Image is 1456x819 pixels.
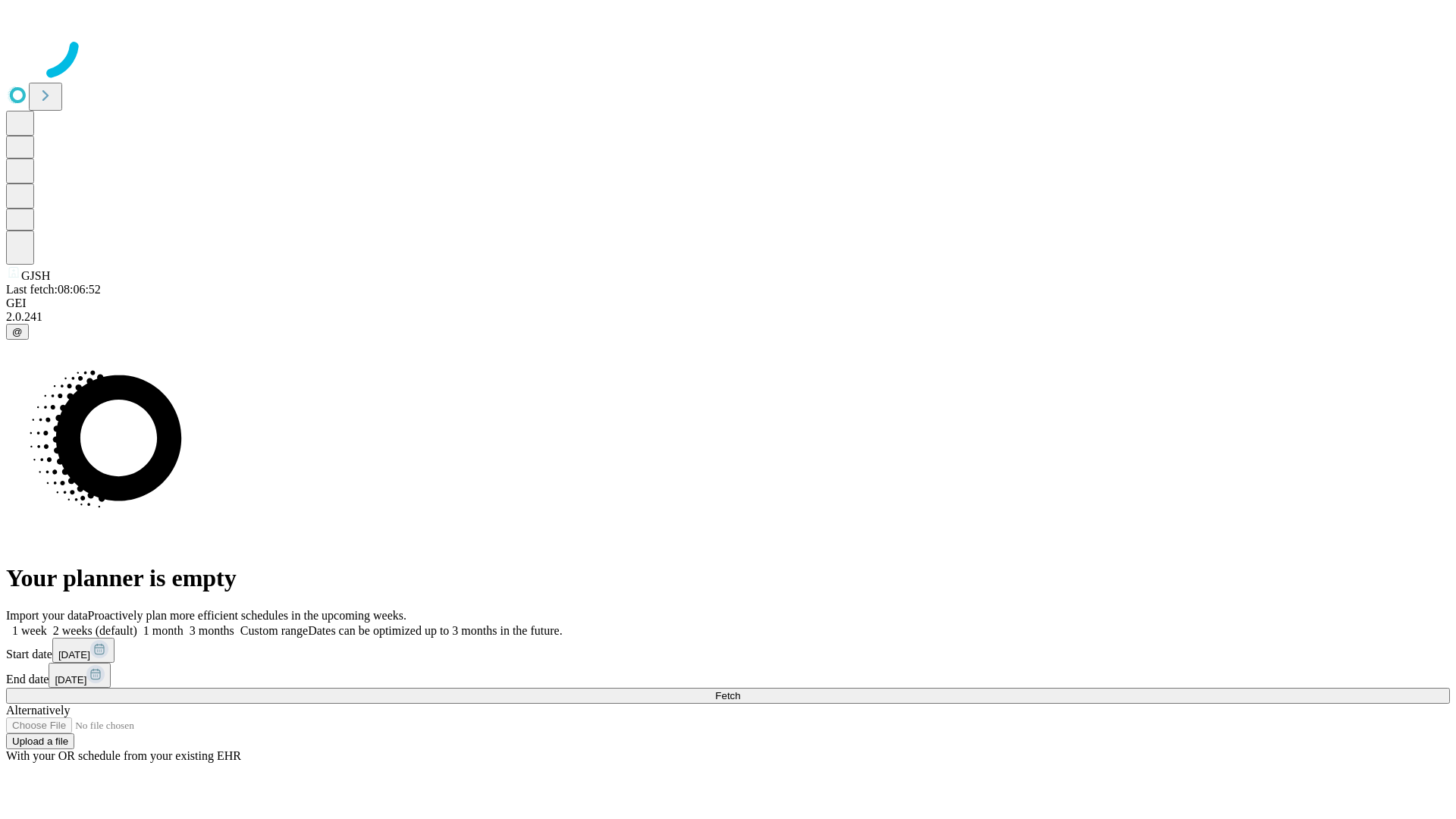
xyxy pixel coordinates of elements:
[308,624,562,637] span: Dates can be optimized up to 3 months in the future.
[190,624,234,637] span: 3 months
[6,324,29,340] button: @
[6,564,1450,592] h1: Your planner is empty
[6,733,74,749] button: Upload a file
[6,688,1450,704] button: Fetch
[6,663,1450,688] div: End date
[6,609,88,622] span: Import your data
[53,624,137,637] span: 2 weeks (default)
[240,624,308,637] span: Custom range
[143,624,184,637] span: 1 month
[21,269,50,282] span: GJSH
[6,297,1450,310] div: GEI
[52,638,115,663] button: [DATE]
[6,638,1450,663] div: Start date
[88,609,406,622] span: Proactively plan more efficient schedules in the upcoming weeks.
[715,690,740,701] span: Fetch
[55,674,86,686] span: [DATE]
[58,649,90,661] span: [DATE]
[6,283,101,296] span: Last fetch: 08:06:52
[49,663,111,688] button: [DATE]
[6,749,241,762] span: With your OR schedule from your existing EHR
[12,624,47,637] span: 1 week
[6,704,70,717] span: Alternatively
[6,310,1450,324] div: 2.0.241
[12,326,23,337] span: @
